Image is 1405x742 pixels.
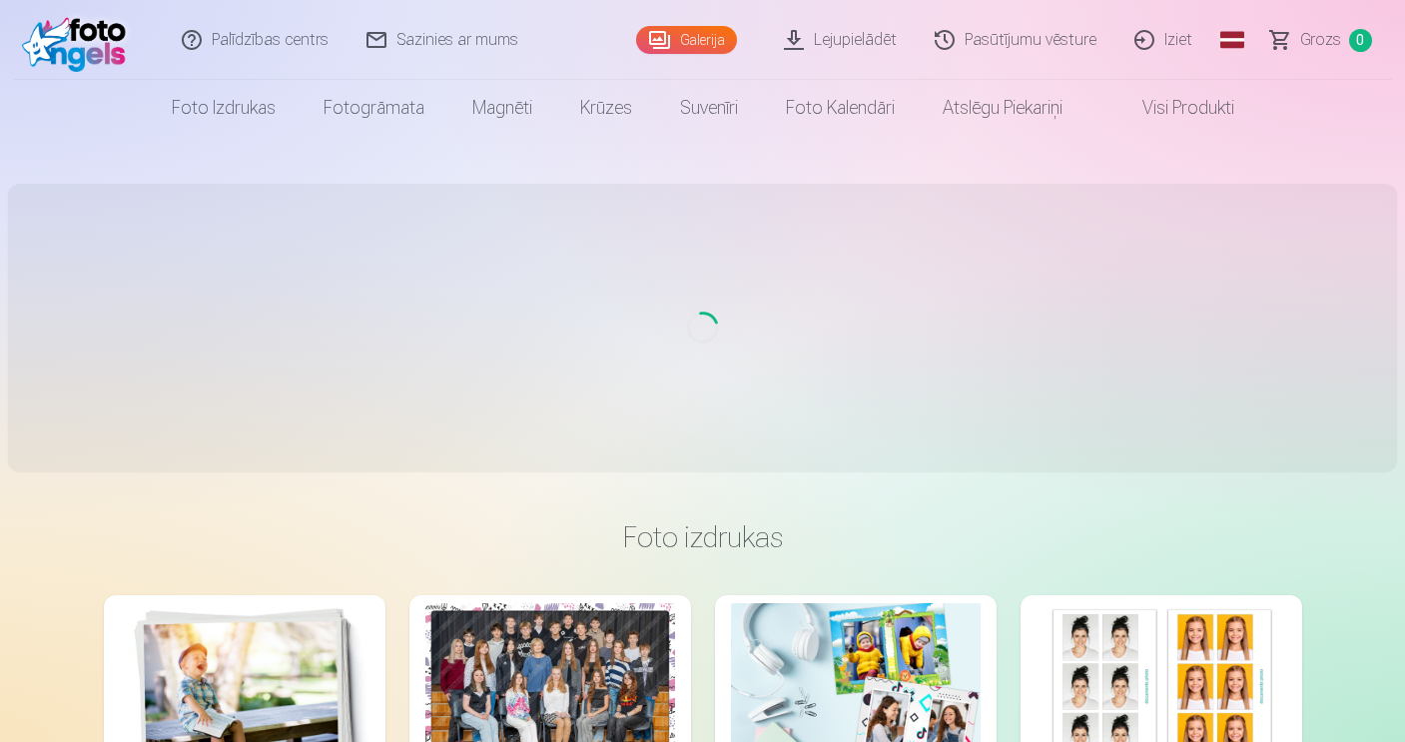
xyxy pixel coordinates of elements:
[556,80,656,136] a: Krūzes
[656,80,762,136] a: Suvenīri
[1349,29,1372,52] span: 0
[120,519,1286,555] h3: Foto izdrukas
[448,80,556,136] a: Magnēti
[919,80,1086,136] a: Atslēgu piekariņi
[22,8,137,72] img: /fa1
[762,80,919,136] a: Foto kalendāri
[300,80,448,136] a: Fotogrāmata
[636,26,737,54] a: Galerija
[1300,28,1341,52] span: Grozs
[148,80,300,136] a: Foto izdrukas
[1086,80,1258,136] a: Visi produkti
